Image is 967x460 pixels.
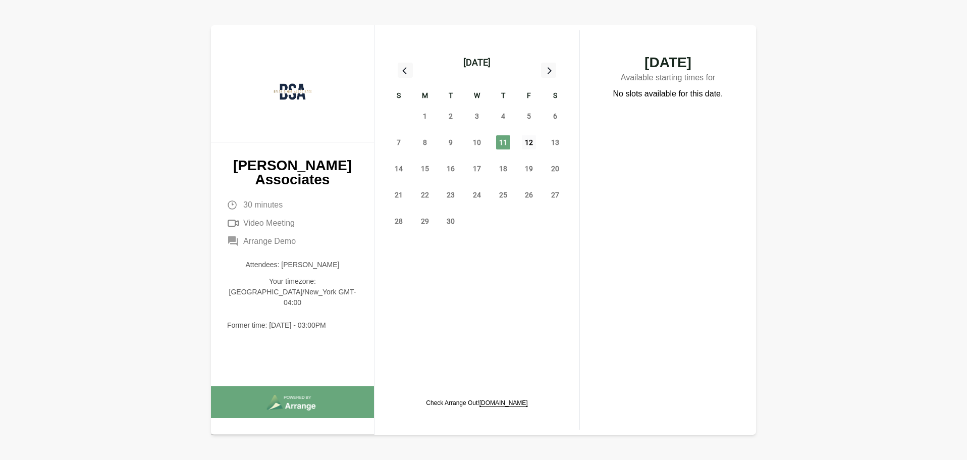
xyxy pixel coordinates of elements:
div: T [438,90,464,103]
span: Wednesday, September 3, 2025 [470,109,484,123]
span: Saturday, September 13, 2025 [548,135,562,149]
span: Tuesday, September 2, 2025 [444,109,458,123]
span: 30 minutes [243,199,283,211]
span: Monday, September 1, 2025 [418,109,432,123]
span: Saturday, September 6, 2025 [548,109,562,123]
span: Tuesday, September 30, 2025 [444,214,458,228]
span: Wednesday, September 10, 2025 [470,135,484,149]
p: Available starting times for [600,70,736,88]
span: Saturday, September 20, 2025 [548,162,562,176]
span: Sunday, September 28, 2025 [392,214,406,228]
span: Wednesday, September 17, 2025 [470,162,484,176]
span: Thursday, September 25, 2025 [496,188,510,202]
p: [PERSON_NAME] Associates [227,159,358,187]
span: Monday, September 8, 2025 [418,135,432,149]
div: S [542,90,568,103]
span: Monday, September 15, 2025 [418,162,432,176]
div: M [412,90,438,103]
span: [DATE] [600,56,736,70]
span: Tuesday, September 16, 2025 [444,162,458,176]
span: Saturday, September 27, 2025 [548,188,562,202]
span: Friday, September 5, 2025 [522,109,536,123]
span: Video Meeting [243,217,295,229]
span: Arrange Demo [243,235,296,247]
p: Check Arrange Out! [426,399,527,407]
p: Your timezone: [GEOGRAPHIC_DATA]/New_York GMT-04:00 [227,276,358,308]
span: Thursday, September 18, 2025 [496,162,510,176]
a: [DOMAIN_NAME] [479,399,528,406]
div: F [516,90,543,103]
span: Monday, September 22, 2025 [418,188,432,202]
div: S [386,90,412,103]
p: No slots available for this date. [613,88,723,100]
p: Former time: [DATE] - 03:00PM [227,320,358,331]
span: Friday, September 12, 2025 [522,135,536,149]
span: Sunday, September 21, 2025 [392,188,406,202]
span: Thursday, September 4, 2025 [496,109,510,123]
span: Friday, September 26, 2025 [522,188,536,202]
span: Sunday, September 14, 2025 [392,162,406,176]
div: [DATE] [463,56,491,70]
div: T [490,90,516,103]
span: Friday, September 19, 2025 [522,162,536,176]
span: Thursday, September 11, 2025 [496,135,510,149]
span: Monday, September 29, 2025 [418,214,432,228]
p: Attendees: [PERSON_NAME] [227,260,358,270]
span: Sunday, September 7, 2025 [392,135,406,149]
span: Wednesday, September 24, 2025 [470,188,484,202]
span: Tuesday, September 9, 2025 [444,135,458,149]
div: W [464,90,490,103]
span: Tuesday, September 23, 2025 [444,188,458,202]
